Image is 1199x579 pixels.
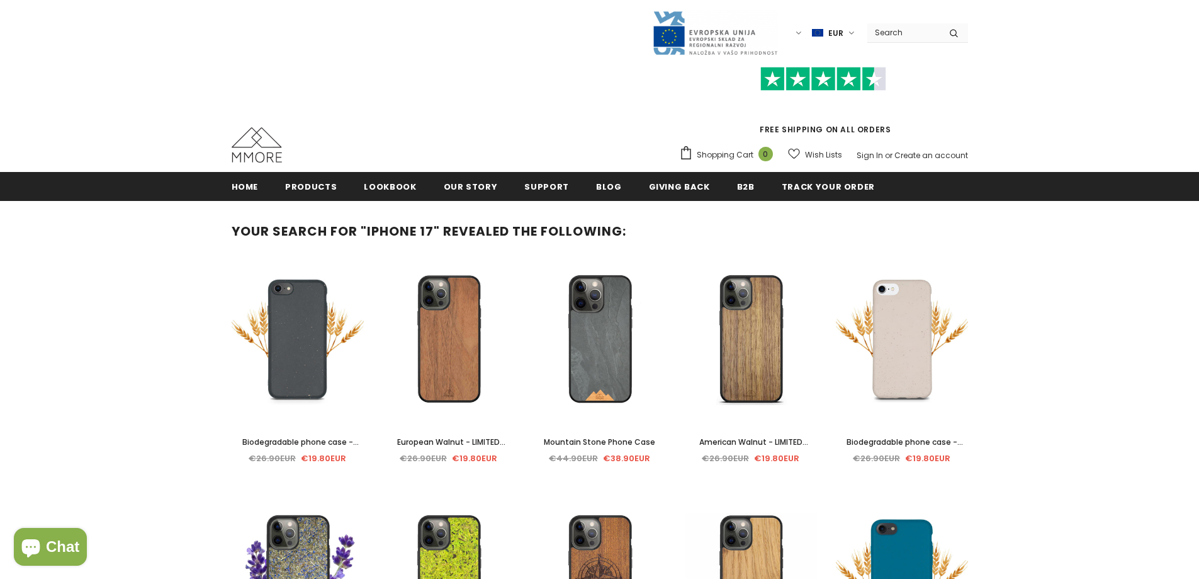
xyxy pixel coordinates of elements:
[524,181,569,193] span: support
[847,437,963,461] span: Biodegradable phone case - Natural White
[242,437,359,461] span: Biodegradable phone case - Black
[232,181,259,193] span: Home
[400,452,447,464] span: €26.90EUR
[249,452,296,464] span: €26.90EUR
[679,72,968,135] span: FREE SHIPPING ON ALL ORDERS
[697,149,753,161] span: Shopping Cart
[905,452,950,464] span: €19.80EUR
[782,181,875,193] span: Track your order
[549,452,598,464] span: €44.90EUR
[444,172,498,200] a: Our Story
[383,435,515,449] a: European Walnut - LIMITED EDITION
[452,452,497,464] span: €19.80EUR
[649,181,710,193] span: Giving back
[444,181,498,193] span: Our Story
[702,452,749,464] span: €26.90EUR
[649,172,710,200] a: Giving back
[232,127,282,163] img: MMORE Cases
[364,181,416,193] span: Lookbook
[232,435,364,449] a: Biodegradable phone case - Black
[782,172,875,200] a: Track your order
[596,181,622,193] span: Blog
[853,452,900,464] span: €26.90EUR
[232,172,259,200] a: Home
[534,435,666,449] a: Mountain Stone Phone Case
[285,181,337,193] span: Products
[361,222,440,240] strong: "iphone 17"
[524,172,569,200] a: support
[603,452,650,464] span: €38.90EUR
[805,149,842,161] span: Wish Lists
[679,146,779,164] a: Shopping Cart 0
[885,150,892,161] span: or
[836,435,968,449] a: Biodegradable phone case - Natural White
[760,67,886,91] img: Trust Pilot Stars
[699,437,808,461] span: American Walnut - LIMITED EDITION
[596,172,622,200] a: Blog
[443,222,626,240] span: revealed the following:
[828,27,843,40] span: EUR
[857,150,883,161] a: Sign In
[544,437,655,447] span: Mountain Stone Phone Case
[867,23,940,42] input: Search Site
[737,172,755,200] a: B2B
[364,172,416,200] a: Lookbook
[894,150,968,161] a: Create an account
[652,27,778,38] a: Javni Razpis
[685,435,817,449] a: American Walnut - LIMITED EDITION
[301,452,346,464] span: €19.80EUR
[285,172,337,200] a: Products
[232,222,357,240] span: Your search for
[788,144,842,166] a: Wish Lists
[652,10,778,56] img: Javni Razpis
[10,528,91,569] inbox-online-store-chat: Shopify online store chat
[758,147,773,161] span: 0
[737,181,755,193] span: B2B
[754,452,799,464] span: €19.80EUR
[679,91,968,123] iframe: Customer reviews powered by Trustpilot
[397,437,505,461] span: European Walnut - LIMITED EDITION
